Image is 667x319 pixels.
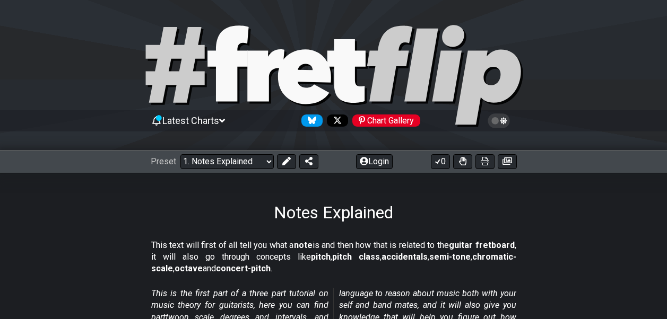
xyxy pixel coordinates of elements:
strong: guitar fretboard [449,240,515,250]
strong: pitch [311,252,331,262]
strong: pitch class [332,252,380,262]
a: Follow #fretflip at Bluesky [297,114,323,127]
strong: concert-pitch [216,263,271,273]
h1: Notes Explained [274,202,393,223]
button: Toggle Dexterity for all fretkits [453,154,472,169]
span: Latest Charts [162,115,219,126]
div: Chart Gallery [352,114,420,127]
button: 0 [431,154,450,169]
strong: octave [175,263,203,273]
p: This text will first of all tell you what a is and then how that is related to the , it will also... [151,240,516,275]
strong: note [294,240,313,250]
strong: semi-tone [429,252,471,262]
button: Print [475,154,495,169]
button: Share Preset [299,154,318,169]
span: Preset [151,156,176,166]
span: Toggle light / dark theme [493,116,505,126]
a: #fretflip at Pinterest [348,114,420,127]
button: Login [356,154,393,169]
select: Preset [180,154,274,169]
a: Follow #fretflip at X [323,114,348,127]
strong: accidentals [382,252,428,262]
button: Edit Preset [277,154,296,169]
button: Create image [498,154,517,169]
